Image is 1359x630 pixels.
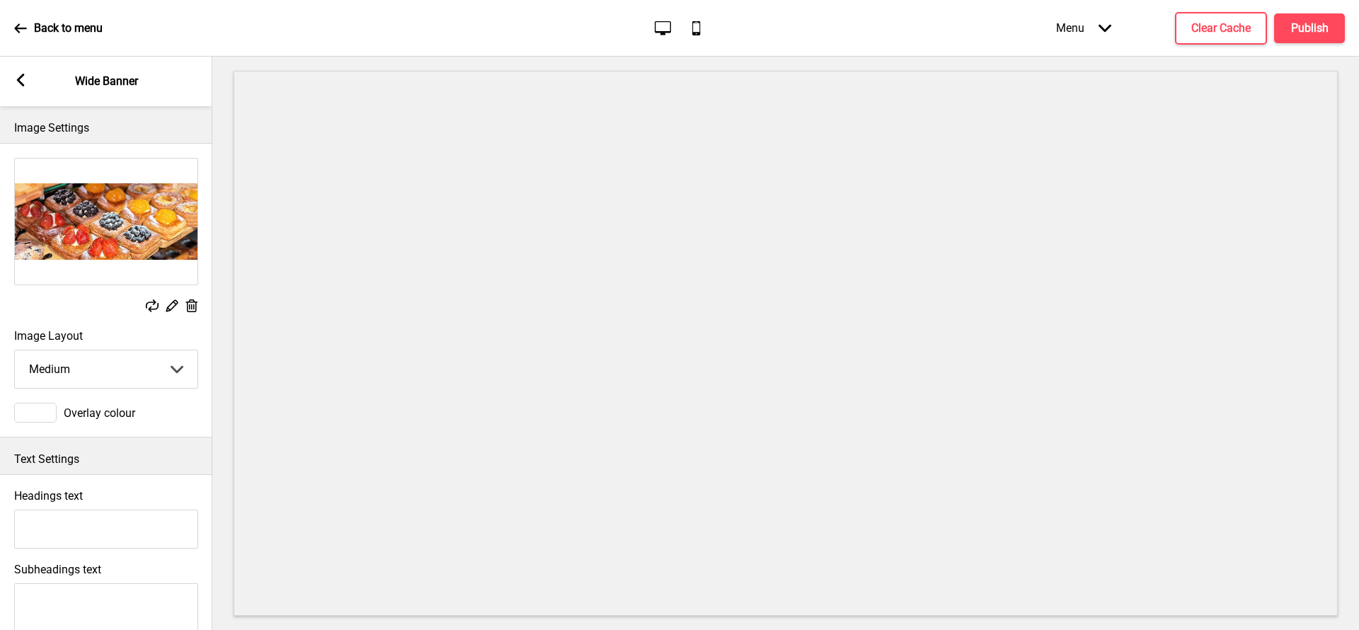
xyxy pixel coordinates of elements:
div: Menu [1042,7,1125,49]
p: Wide Banner [75,74,138,89]
h4: Clear Cache [1191,21,1251,36]
button: Clear Cache [1175,12,1267,45]
span: Overlay colour [64,406,135,420]
p: Back to menu [34,21,103,36]
a: Back to menu [14,9,103,47]
label: Image Layout [14,329,198,343]
button: Publish [1274,13,1345,43]
img: Image [15,159,197,285]
p: Text Settings [14,452,198,467]
label: Subheadings text [14,563,101,576]
label: Headings text [14,489,83,503]
div: Overlay colour [14,403,198,423]
h4: Publish [1291,21,1329,36]
p: Image Settings [14,120,198,136]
